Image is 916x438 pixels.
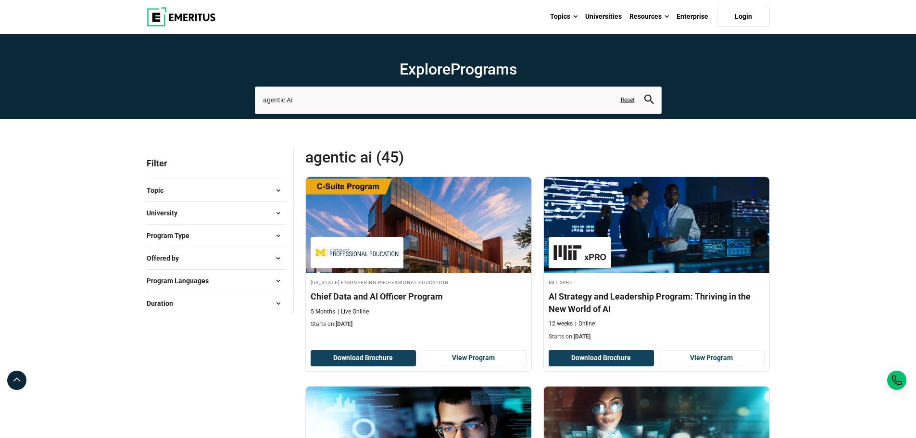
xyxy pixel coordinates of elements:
button: Offered by [147,251,286,265]
a: AI and Machine Learning Course by Michigan Engineering Professional Education - December 17, 2025... [306,177,531,334]
button: search [644,95,654,106]
span: Offered by [147,253,187,263]
span: Topic [147,185,171,196]
span: Program Languages [147,275,216,286]
img: Michigan Engineering Professional Education [315,242,399,263]
button: Download Brochure [311,350,416,366]
h1: Explore [255,60,662,79]
p: Filter [147,148,286,179]
button: Topic [147,183,286,198]
span: Programs [451,60,517,78]
h4: Chief Data and AI Officer Program [311,290,527,302]
a: search [644,97,654,106]
button: Program Type [147,228,286,243]
span: [DATE] [574,333,590,340]
a: View Program [659,350,765,366]
a: Login [717,7,770,27]
img: MIT xPRO [553,242,606,263]
img: AI Strategy and Leadership Program: Thriving in the New World of AI | Online AI and Machine Learn... [544,177,769,273]
p: Online [575,320,595,328]
span: [DATE] [336,321,352,327]
button: University [147,206,286,220]
button: Download Brochure [549,350,654,366]
span: Program Type [147,230,197,241]
h4: MIT xPRO [549,278,765,286]
p: Live Online [338,308,369,316]
h4: AI Strategy and Leadership Program: Thriving in the New World of AI [549,290,765,314]
button: Duration [147,296,286,311]
span: University [147,208,185,218]
p: Starts on: [549,333,765,341]
a: View Program [421,350,527,366]
a: Reset search [621,96,635,104]
h4: [US_STATE] Engineering Professional Education [311,278,527,286]
p: 12 weeks [549,320,573,328]
span: Duration [147,298,181,309]
a: AI and Machine Learning Course by MIT xPRO - October 30, 2025 MIT xPRO MIT xPRO AI Strategy and L... [544,177,769,346]
p: 5 Months [311,308,335,316]
img: Chief Data and AI Officer Program | Online AI and Machine Learning Course [306,177,531,273]
button: Program Languages [147,274,286,288]
p: Starts on: [311,320,527,328]
span: agentic AI (45) [305,148,538,167]
input: search-page [255,87,662,113]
